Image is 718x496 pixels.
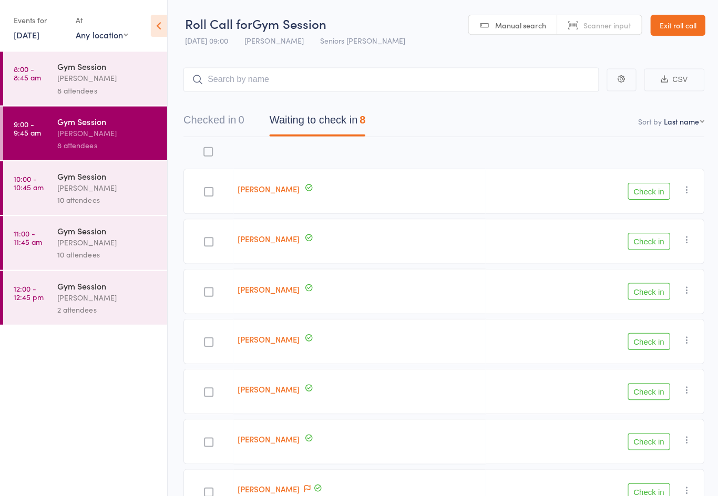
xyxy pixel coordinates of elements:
[183,108,243,136] button: Checked in0
[57,139,158,151] div: 8 attendees
[3,51,167,105] a: 8:00 -8:45 amGym Session[PERSON_NAME]8 attendees
[358,113,364,125] div: 8
[626,232,668,249] button: Check in
[237,233,299,244] a: [PERSON_NAME]
[626,432,668,449] button: Check in
[57,170,158,181] div: Gym Session
[14,229,42,245] time: 11:00 - 11:45 am
[3,270,167,324] a: 12:00 -12:45 pmGym Session[PERSON_NAME]2 attendees
[57,84,158,96] div: 8 attendees
[14,12,65,29] div: Events for
[184,15,252,32] span: Roll Call for
[244,35,303,46] span: [PERSON_NAME]
[252,15,325,32] span: Gym Session
[626,282,668,299] button: Check in
[57,303,158,315] div: 2 attendees
[662,116,697,126] div: Last name
[3,161,167,214] a: 10:00 -10:45 amGym Session[PERSON_NAME]10 attendees
[14,283,44,300] time: 12:00 - 12:45 pm
[636,116,660,126] label: Sort by
[57,248,158,260] div: 10 attendees
[649,15,703,36] a: Exit roll call
[76,29,128,40] div: Any location
[57,193,158,205] div: 10 attendees
[238,113,243,125] div: 0
[319,35,404,46] span: Seniors [PERSON_NAME]
[269,108,364,136] button: Waiting to check in8
[626,182,668,199] button: Check in
[184,35,228,46] span: [DATE] 09:00
[57,224,158,236] div: Gym Session
[237,183,299,194] a: [PERSON_NAME]
[237,432,299,443] a: [PERSON_NAME]
[626,382,668,399] button: Check in
[626,332,668,349] button: Check in
[183,67,597,91] input: Search by name
[14,65,41,81] time: 8:00 - 8:45 am
[237,383,299,394] a: [PERSON_NAME]
[57,72,158,84] div: [PERSON_NAME]
[14,119,41,136] time: 9:00 - 9:45 am
[57,115,158,127] div: Gym Session
[237,283,299,294] a: [PERSON_NAME]
[642,68,702,91] button: CSV
[57,127,158,139] div: [PERSON_NAME]
[582,20,629,30] span: Scanner input
[57,236,158,248] div: [PERSON_NAME]
[57,291,158,303] div: [PERSON_NAME]
[494,20,545,30] span: Manual search
[3,215,167,269] a: 11:00 -11:45 amGym Session[PERSON_NAME]10 attendees
[3,106,167,160] a: 9:00 -9:45 amGym Session[PERSON_NAME]8 attendees
[57,279,158,291] div: Gym Session
[76,12,128,29] div: At
[14,29,39,40] a: [DATE]
[57,181,158,193] div: [PERSON_NAME]
[237,482,299,493] a: [PERSON_NAME]
[14,174,44,191] time: 10:00 - 10:45 am
[57,60,158,72] div: Gym Session
[237,333,299,344] a: [PERSON_NAME]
